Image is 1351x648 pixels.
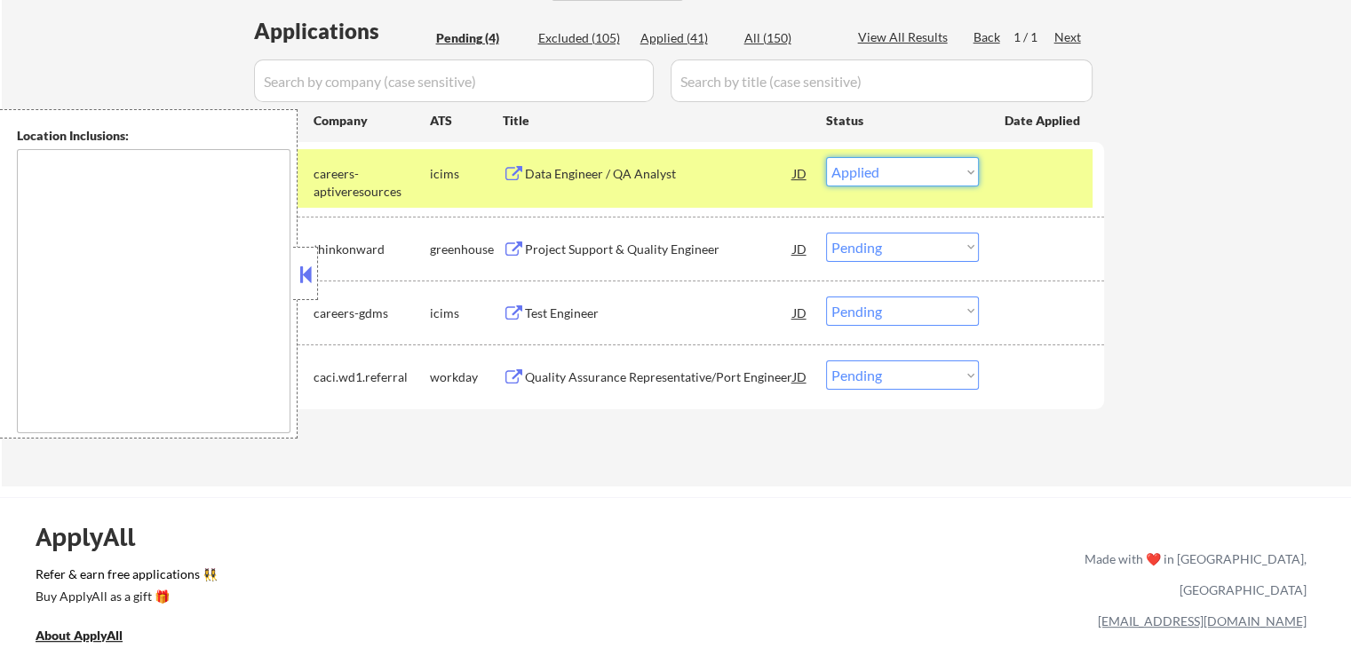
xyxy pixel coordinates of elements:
div: caci.wd1.referral [314,368,430,386]
div: Project Support & Quality Engineer [525,241,793,258]
div: ApplyAll [36,522,155,552]
div: ATS [430,112,503,130]
u: About ApplyAll [36,628,123,643]
div: JD [791,233,809,265]
div: JD [791,360,809,392]
div: Quality Assurance Representative/Port Engineer [525,368,793,386]
div: Company [314,112,430,130]
div: Excluded (105) [538,29,627,47]
div: Next [1054,28,1083,46]
a: [EMAIL_ADDRESS][DOMAIN_NAME] [1098,613,1307,628]
div: View All Results [858,28,953,46]
div: 1 / 1 [1013,28,1054,46]
a: Refer & earn free applications 👯‍♀️ [36,568,713,587]
div: Title [503,112,809,130]
div: Test Engineer [525,304,793,322]
input: Search by title (case sensitive) [671,59,1093,102]
input: Search by company (case sensitive) [254,59,654,102]
div: Data Engineer / QA Analyst [525,165,793,183]
div: icims [430,165,503,183]
div: Location Inclusions: [17,127,290,145]
a: Buy ApplyAll as a gift 🎁 [36,587,213,609]
div: greenhouse [430,241,503,258]
div: Date Applied [1005,112,1083,130]
div: All (150) [744,29,833,47]
div: careers-aptiveresources [314,165,430,200]
div: careers-gdms [314,304,430,322]
div: workday [430,368,503,386]
div: thinkonward [314,241,430,258]
div: icims [430,304,503,322]
div: Status [826,104,979,136]
a: About ApplyAll [36,626,147,648]
div: Pending (4) [436,29,525,47]
div: Applied (41) [640,29,729,47]
div: JD [791,296,809,328]
div: JD [791,157,809,189]
div: Back [974,28,1002,46]
div: Buy ApplyAll as a gift 🎁 [36,590,213,603]
div: Made with ❤️ in [GEOGRAPHIC_DATA], [GEOGRAPHIC_DATA] [1077,543,1307,605]
div: Applications [254,20,430,42]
